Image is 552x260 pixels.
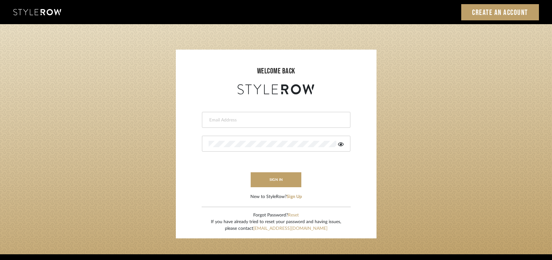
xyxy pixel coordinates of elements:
button: Reset [288,212,299,219]
button: sign in [251,172,302,187]
div: welcome back [182,65,370,77]
div: If you have already tried to reset your password and having issues, please contact [211,219,341,232]
a: [EMAIL_ADDRESS][DOMAIN_NAME] [253,226,327,231]
button: Sign Up [287,194,302,200]
div: Forgot Password? [211,212,341,219]
div: New to StyleRow? [250,194,302,200]
input: Email Address [209,117,342,123]
a: Create an Account [461,4,539,20]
